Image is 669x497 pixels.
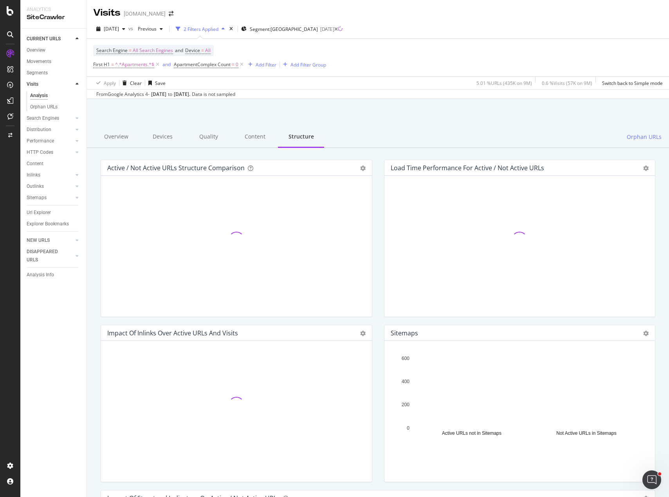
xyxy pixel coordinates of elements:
[30,103,58,111] div: Orphan URLs
[391,329,418,337] div: Sitemaps
[245,60,276,69] button: Add Filter
[27,58,81,66] a: Movements
[201,47,204,54] span: =
[278,126,324,148] div: Structure
[27,69,81,77] a: Segments
[556,430,616,436] text: Not Active URLs in Sitemaps
[129,47,132,54] span: =
[139,126,186,148] div: Devices
[151,91,166,98] div: [DATE]
[228,25,234,33] div: times
[130,80,142,86] div: Clear
[236,59,238,70] span: 0
[290,61,326,68] div: Add Filter Group
[175,47,183,54] span: and
[27,46,81,54] a: Overview
[93,77,116,89] button: Apply
[27,209,81,217] a: Url Explorer
[27,236,73,245] a: NEW URLS
[27,35,73,43] a: CURRENT URLS
[27,171,40,179] div: Inlinks
[27,194,47,202] div: Sitemaps
[27,271,81,279] a: Analysis Info
[27,182,44,191] div: Outlinks
[27,148,53,157] div: HTTP Codes
[27,248,73,264] a: DISAPPEARED URLS
[115,59,154,70] span: ^.*Apartments.*$
[391,353,646,444] svg: A chart.
[391,164,544,172] div: Load Time Performance for Active / Not Active URLs
[642,470,661,489] iframe: Intercom live chat
[174,61,231,68] span: ApartmentComplex Count
[27,220,69,228] div: Explorer Bookmarks
[169,11,173,16] div: arrow-right-arrow-left
[27,114,59,122] div: Search Engines
[256,61,276,68] div: Add Filter
[407,425,409,431] text: 0
[27,126,51,134] div: Distribution
[599,77,663,89] button: Switch back to Simple mode
[155,80,166,86] div: Save
[27,6,80,13] div: Analytics
[174,91,190,98] div: [DATE] .
[401,379,409,384] text: 400
[145,77,166,89] button: Save
[401,402,409,408] text: 200
[360,331,366,336] div: gear
[205,45,211,56] span: All
[124,10,166,18] div: [DOMAIN_NAME]
[135,25,157,32] span: Previous
[27,126,73,134] a: Distribution
[232,61,234,68] span: =
[104,80,116,86] div: Apply
[232,126,278,148] div: Content
[27,148,73,157] a: HTTP Codes
[162,61,171,68] button: and
[104,25,119,32] span: 2025 Sep. 5th
[27,182,73,191] a: Outlinks
[27,209,51,217] div: Url Explorer
[93,23,128,35] button: [DATE]
[280,60,326,69] button: Add Filter Group
[27,114,73,122] a: Search Engines
[107,164,245,172] div: Active / Not Active URLs Structure Comparison
[643,166,649,171] div: gear
[27,80,38,88] div: Visits
[111,61,114,68] span: =
[30,92,48,100] div: Analysis
[627,133,662,141] span: Orphan URLs
[643,331,649,336] div: gear
[27,271,54,279] div: Analysis Info
[96,91,235,98] div: From Google Analytics 4 - to Data is not sampled
[186,126,232,148] div: Quality
[602,80,663,86] div: Switch back to Simple mode
[360,166,366,171] div: gear
[27,46,45,54] div: Overview
[27,137,73,145] a: Performance
[241,23,334,35] button: Segment:[GEOGRAPHIC_DATA][DATE]
[320,26,334,32] div: [DATE]
[27,137,54,145] div: Performance
[135,23,166,35] button: Previous
[93,6,121,20] div: Visits
[96,47,128,54] span: Search Engine
[30,92,81,100] a: Analysis
[442,430,501,436] text: Active URLs not in Sitemaps
[119,77,142,89] button: Clear
[128,25,135,32] span: vs
[27,160,81,168] a: Content
[27,236,50,245] div: NEW URLS
[133,45,173,56] span: All Search Engines
[401,356,409,361] text: 600
[27,194,73,202] a: Sitemaps
[27,69,48,77] div: Segments
[184,26,218,32] div: 2 Filters Applied
[107,329,238,337] div: Impact of Inlinks Over Active URLs and Visits
[27,220,81,228] a: Explorer Bookmarks
[27,171,73,179] a: Inlinks
[476,80,532,86] div: 5.01 % URLs ( 435K on 9M )
[27,58,51,66] div: Movements
[27,13,80,22] div: SiteCrawler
